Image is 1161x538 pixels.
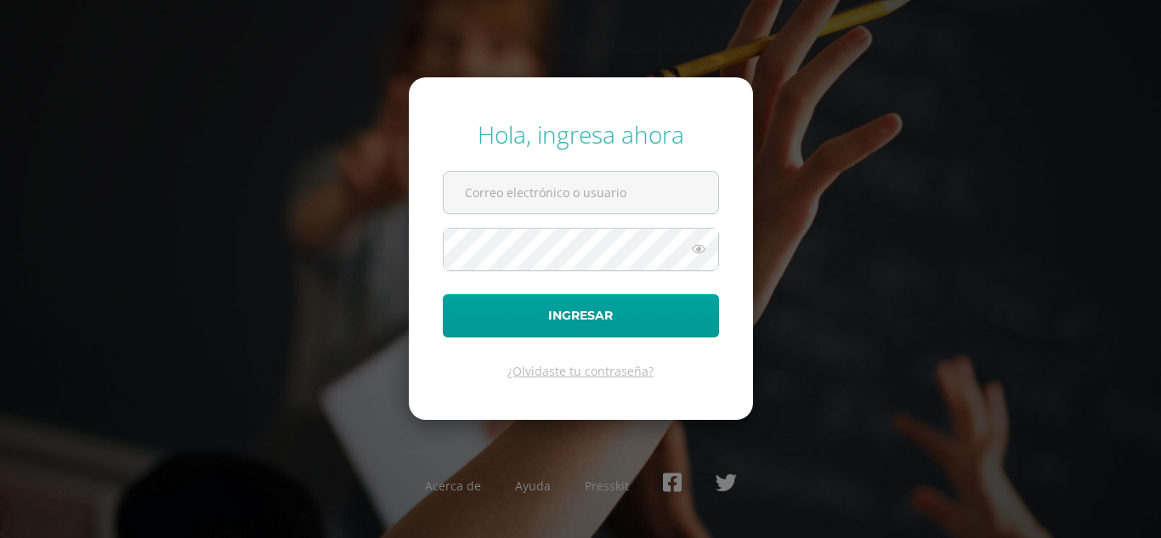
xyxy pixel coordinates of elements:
[425,478,481,494] a: Acerca de
[507,363,654,379] a: ¿Olvidaste tu contraseña?
[515,478,551,494] a: Ayuda
[444,172,718,213] input: Correo electrónico o usuario
[443,118,719,150] div: Hola, ingresa ahora
[443,294,719,337] button: Ingresar
[585,478,629,494] a: Presskit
